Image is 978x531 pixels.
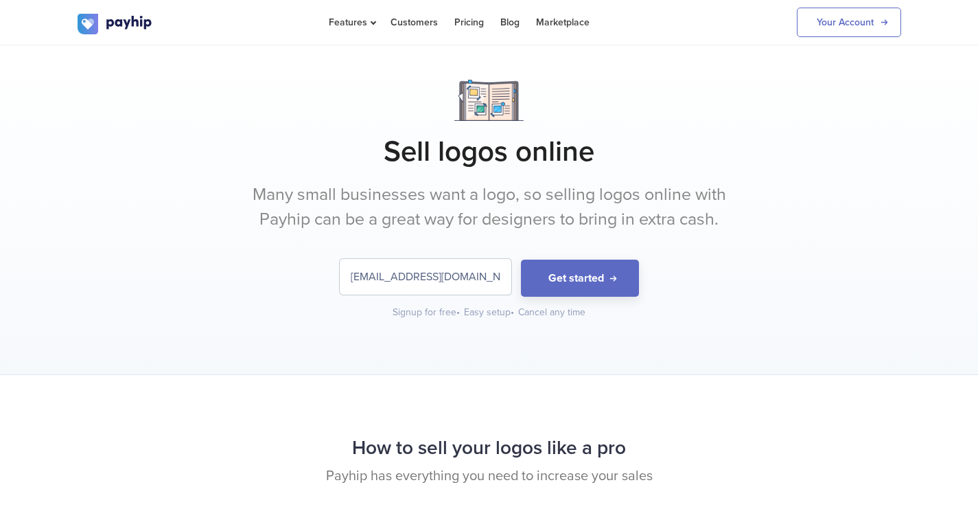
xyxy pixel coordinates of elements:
span: • [456,306,460,318]
a: Your Account [797,8,901,37]
span: • [511,306,514,318]
p: Payhip has everything you need to increase your sales [78,466,901,486]
div: Signup for free [393,306,461,319]
p: Many small businesses want a logo, so selling logos online with Payhip can be a great way for des... [232,183,747,231]
div: Cancel any time [518,306,585,319]
button: Get started [521,260,639,297]
input: Enter your email address [340,259,511,295]
span: Features [329,16,374,28]
img: logo.svg [78,14,153,34]
div: Easy setup [464,306,515,319]
h2: How to sell your logos like a pro [78,430,901,466]
h1: Sell logos online [78,135,901,169]
img: Notebook.png [454,80,524,121]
